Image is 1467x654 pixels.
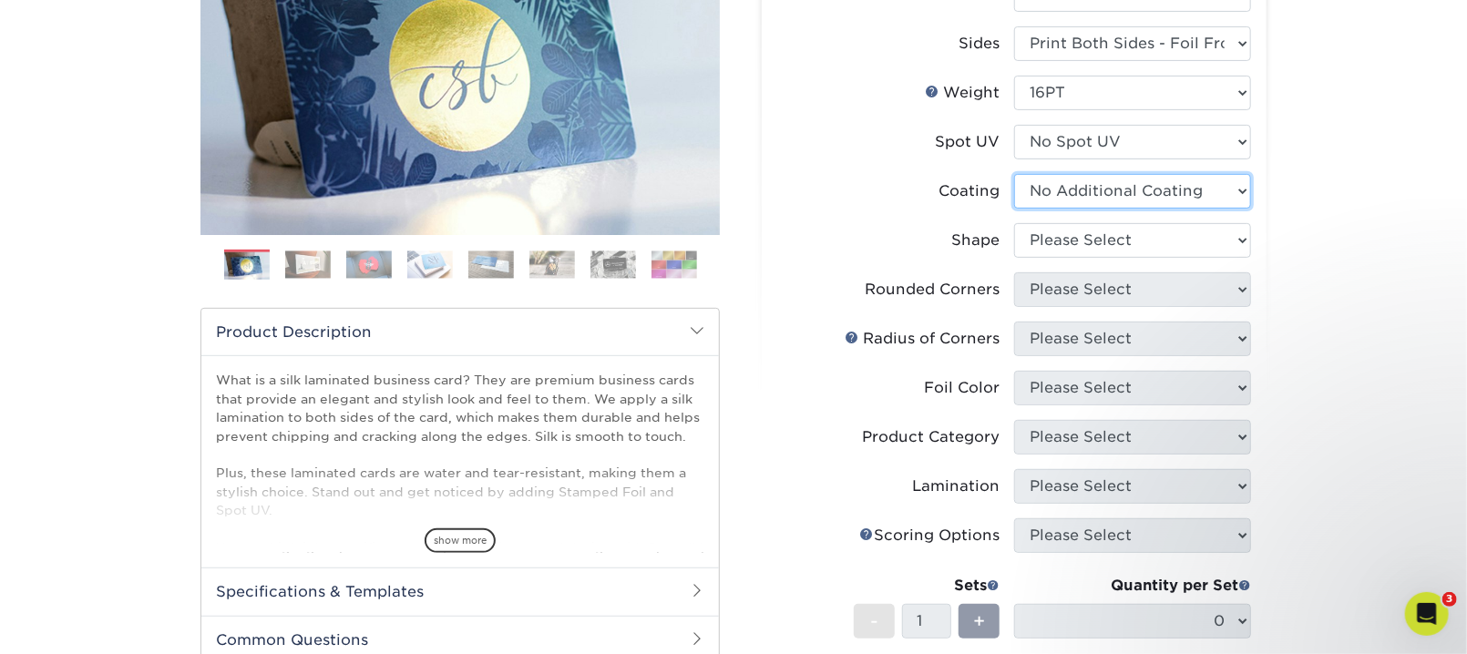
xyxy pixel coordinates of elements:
[590,250,636,279] img: Business Cards 07
[1442,592,1457,607] span: 3
[425,528,496,553] span: show more
[201,309,719,355] h2: Product Description
[529,250,575,279] img: Business Cards 06
[912,475,1000,497] div: Lamination
[862,426,1000,448] div: Product Category
[925,82,1000,104] div: Weight
[973,608,985,635] span: +
[468,250,514,279] img: Business Cards 05
[407,250,453,279] img: Business Cards 04
[865,279,1000,301] div: Rounded Corners
[201,567,719,615] h2: Specifications & Templates
[939,180,1000,202] div: Coating
[959,33,1000,55] div: Sides
[859,525,1000,547] div: Scoring Options
[346,250,392,279] img: Business Cards 03
[1014,575,1251,597] div: Quantity per Set
[845,328,1000,350] div: Radius of Corners
[935,131,1000,153] div: Spot UV
[1405,592,1449,636] iframe: Intercom live chat
[870,608,878,635] span: -
[854,575,1000,597] div: Sets
[651,250,697,279] img: Business Cards 08
[285,250,331,279] img: Business Cards 02
[951,230,1000,251] div: Shape
[924,377,1000,399] div: Foil Color
[224,243,270,289] img: Business Cards 01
